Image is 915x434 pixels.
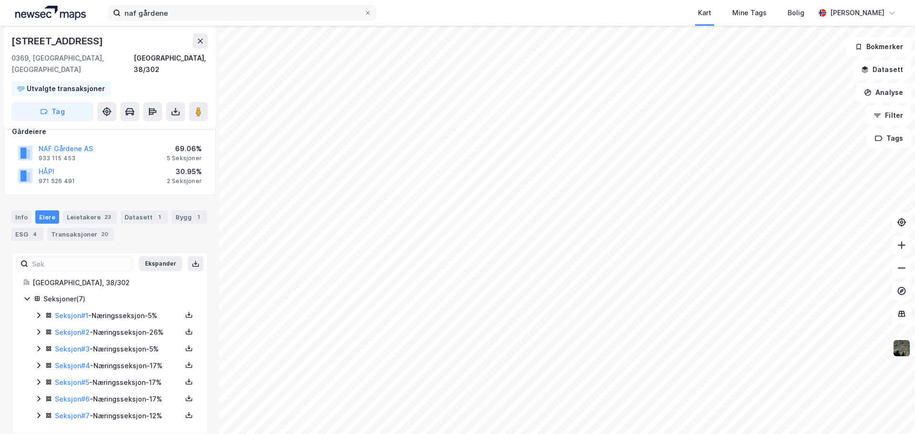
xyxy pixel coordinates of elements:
[99,229,110,239] div: 20
[166,143,202,155] div: 69.06%
[788,7,804,19] div: Bolig
[847,37,911,56] button: Bokmerker
[166,155,202,162] div: 5 Seksjoner
[194,212,203,222] div: 1
[55,327,182,338] div: - Næringsseksjon - 26%
[55,378,89,386] a: Seksjon#5
[55,310,182,321] div: - Næringsseksjon - 5%
[55,412,90,420] a: Seksjon#7
[865,106,911,125] button: Filter
[28,257,133,271] input: Søk
[867,129,911,148] button: Tags
[167,166,202,177] div: 30.95%
[55,362,90,370] a: Seksjon#4
[134,52,208,75] div: [GEOGRAPHIC_DATA], 38/302
[39,177,75,185] div: 971 526 491
[698,7,711,19] div: Kart
[55,343,182,355] div: - Næringsseksjon - 5%
[867,388,915,434] iframe: Chat Widget
[55,328,90,336] a: Seksjon#2
[43,293,196,305] div: Seksjoner ( 7 )
[11,52,134,75] div: 0369, [GEOGRAPHIC_DATA], [GEOGRAPHIC_DATA]
[853,60,911,79] button: Datasett
[47,227,114,241] div: Transaksjoner
[15,6,86,20] img: logo.a4113a55bc3d86da70a041830d287a7e.svg
[103,212,113,222] div: 23
[35,210,59,224] div: Eiere
[172,210,207,224] div: Bygg
[893,339,911,357] img: 9k=
[11,33,105,49] div: [STREET_ADDRESS]
[121,6,364,20] input: Søk på adresse, matrikkel, gårdeiere, leietakere eller personer
[39,155,75,162] div: 933 115 453
[856,83,911,102] button: Analyse
[11,210,31,224] div: Info
[55,360,182,372] div: - Næringsseksjon - 17%
[121,210,168,224] div: Datasett
[139,256,182,271] button: Ekspander
[55,377,182,388] div: - Næringsseksjon - 17%
[155,212,164,222] div: 1
[55,311,88,320] a: Seksjon#1
[830,7,884,19] div: [PERSON_NAME]
[55,345,90,353] a: Seksjon#3
[55,410,182,422] div: - Næringsseksjon - 12%
[30,229,40,239] div: 4
[12,126,208,137] div: Gårdeiere
[55,395,90,403] a: Seksjon#6
[55,393,182,405] div: - Næringsseksjon - 17%
[732,7,767,19] div: Mine Tags
[11,102,94,121] button: Tag
[27,83,105,94] div: Utvalgte transaksjoner
[167,177,202,185] div: 2 Seksjoner
[11,227,43,241] div: ESG
[63,210,117,224] div: Leietakere
[32,277,196,289] div: [GEOGRAPHIC_DATA], 38/302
